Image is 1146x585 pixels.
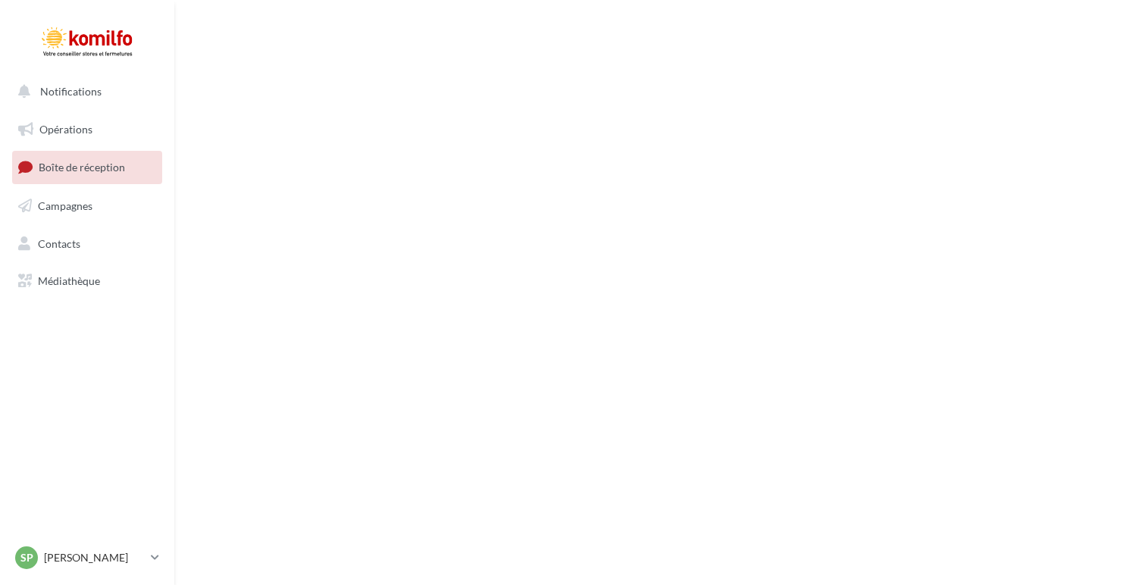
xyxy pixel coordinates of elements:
a: Médiathèque [9,265,165,297]
span: Opérations [39,123,92,136]
span: Médiathèque [38,274,100,287]
span: Boîte de réception [39,161,125,174]
span: Campagnes [38,199,92,212]
a: SP [PERSON_NAME] [12,543,162,572]
a: Contacts [9,228,165,260]
a: Campagnes [9,190,165,222]
span: Notifications [40,85,102,98]
p: [PERSON_NAME] [44,550,145,565]
a: Boîte de réception [9,151,165,183]
span: Contacts [38,236,80,249]
a: Opérations [9,114,165,145]
button: Notifications [9,76,159,108]
span: SP [20,550,33,565]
